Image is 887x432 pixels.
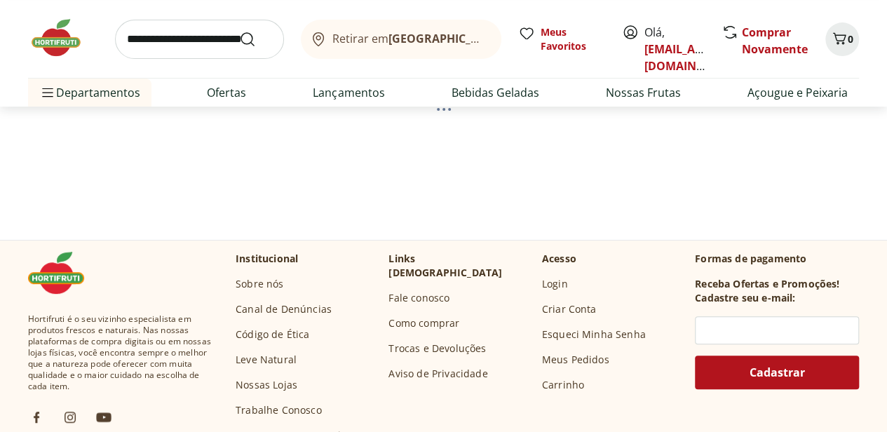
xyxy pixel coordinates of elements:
button: Retirar em[GEOGRAPHIC_DATA]/[GEOGRAPHIC_DATA] [301,20,501,59]
a: Trocas e Devoluções [388,342,486,356]
p: Acesso [542,252,576,266]
span: 0 [848,32,853,46]
a: Trabalhe Conosco [236,403,322,417]
a: Fale conosco [388,291,449,305]
b: [GEOGRAPHIC_DATA]/[GEOGRAPHIC_DATA] [388,31,625,46]
a: Sobre nós [236,277,283,291]
span: Retirar em [332,32,487,45]
a: Açougue e Peixaria [747,84,848,101]
a: Criar Conta [542,302,597,316]
a: Meus Pedidos [542,353,609,367]
span: Cadastrar [750,367,805,378]
a: Esqueci Minha Senha [542,328,646,342]
a: Meus Favoritos [518,25,605,53]
a: Canal de Denúncias [236,302,332,316]
img: ig [62,409,79,426]
a: Aviso de Privacidade [388,367,487,381]
button: Submit Search [239,31,273,48]
a: Login [542,277,568,291]
span: Meus Favoritos [541,25,605,53]
a: Bebidas Geladas [452,84,539,101]
img: Hortifruti [28,17,98,59]
img: fb [28,409,45,426]
p: Formas de pagamento [695,252,859,266]
span: Departamentos [39,76,140,109]
a: Leve Natural [236,353,297,367]
span: Olá, [644,24,707,74]
a: Nossas Frutas [606,84,681,101]
a: Nossas Lojas [236,378,297,392]
p: Links [DEMOGRAPHIC_DATA] [388,252,530,280]
button: Cadastrar [695,356,859,389]
p: Institucional [236,252,298,266]
a: Carrinho [542,378,584,392]
a: Ofertas [207,84,246,101]
h3: Cadastre seu e-mail: [695,291,795,305]
a: Lançamentos [313,84,384,101]
a: Como comprar [388,316,459,330]
a: Comprar Novamente [742,25,808,57]
h3: Receba Ofertas e Promoções! [695,277,839,291]
a: Código de Ética [236,328,309,342]
a: [EMAIL_ADDRESS][DOMAIN_NAME] [644,41,742,74]
span: Hortifruti é o seu vizinho especialista em produtos frescos e naturais. Nas nossas plataformas de... [28,313,213,392]
button: Menu [39,76,56,109]
img: Hortifruti [28,252,98,294]
img: ytb [95,409,112,426]
button: Carrinho [825,22,859,56]
input: search [115,20,284,59]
